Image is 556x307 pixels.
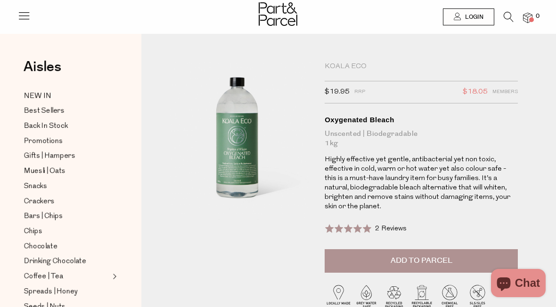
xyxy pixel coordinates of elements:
[24,241,57,252] span: Chocolate
[523,13,532,23] a: 0
[24,165,110,177] a: Muesli | Oats
[24,286,110,298] a: Spreads | Honey
[24,256,86,268] span: Drinking Chocolate
[492,86,518,98] span: Members
[24,196,55,207] span: Crackers
[533,12,542,21] span: 0
[325,249,518,273] button: Add to Parcel
[24,226,110,237] a: Chips
[24,121,68,132] span: Back In Stock
[24,181,47,192] span: Snacks
[24,226,42,237] span: Chips
[24,106,65,117] span: Best Sellers
[325,129,518,148] div: Unscented | Biodegradable 1kg
[24,271,110,283] a: Coffee | Tea
[110,271,117,282] button: Expand/Collapse Coffee | Tea
[443,8,494,25] a: Login
[24,271,63,283] span: Coffee | Tea
[24,150,110,162] a: Gifts | Hampers
[375,225,407,232] span: 2 Reviews
[24,166,65,177] span: Muesli | Oats
[325,86,350,98] span: $19.95
[24,196,110,207] a: Crackers
[24,241,110,252] a: Chocolate
[24,211,63,222] span: Bars | Chips
[24,105,110,117] a: Best Sellers
[24,60,61,83] a: Aisles
[24,120,110,132] a: Back In Stock
[325,62,518,71] div: Koala Eco
[325,115,518,125] div: Oxygenated Bleach
[325,155,518,212] p: Highly effective yet gentle, antibacterial yet non toxic, effective in cold, warm or hot water ye...
[24,56,61,77] span: Aisles
[24,135,110,147] a: Promotions
[24,91,51,102] span: NEW IN
[170,62,311,228] img: Oxygenated Bleach
[463,86,488,98] span: $18.05
[488,269,548,299] inbox-online-store-chat: Shopify online store chat
[24,256,110,268] a: Drinking Chocolate
[24,181,110,192] a: Snacks
[354,86,365,98] span: RRP
[24,151,75,162] span: Gifts | Hampers
[463,13,483,21] span: Login
[24,211,110,222] a: Bars | Chips
[391,255,452,266] span: Add to Parcel
[24,286,78,298] span: Spreads | Honey
[259,2,297,26] img: Part&Parcel
[24,136,63,147] span: Promotions
[24,90,110,102] a: NEW IN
